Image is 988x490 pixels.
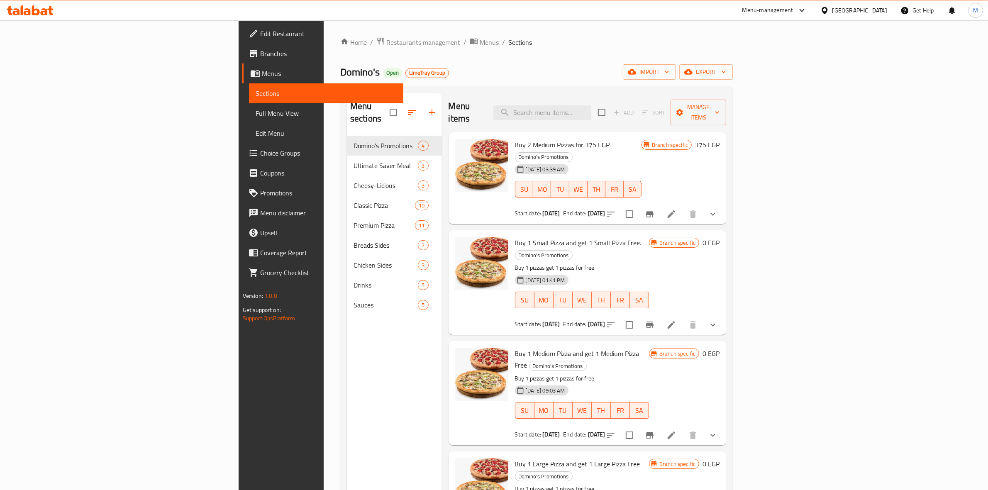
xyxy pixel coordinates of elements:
[347,255,442,275] div: Chicken Sides3
[542,429,560,440] b: [DATE]
[614,405,627,417] span: FR
[637,106,671,119] span: Select section first
[354,240,418,250] span: Breads Sides
[563,319,586,329] span: End date:
[418,162,428,170] span: 3
[595,294,607,306] span: TH
[415,220,428,230] div: items
[347,136,442,156] div: Domino's Promotions4
[260,268,397,278] span: Grocery Checklist
[415,222,428,229] span: 11
[242,24,404,44] a: Edit Restaurant
[610,106,637,119] span: Add item
[260,29,397,39] span: Edit Restaurant
[260,168,397,178] span: Coupons
[576,405,588,417] span: WE
[542,319,560,329] b: [DATE]
[508,37,532,47] span: Sections
[633,405,646,417] span: SA
[563,429,586,440] span: End date:
[683,204,703,224] button: delete
[703,425,723,445] button: show more
[695,139,720,151] h6: 375 EGP
[354,161,418,171] span: Ultimate Saver Meal
[242,263,404,283] a: Grocery Checklist
[522,166,568,173] span: [DATE] 03:39 AM
[418,280,428,290] div: items
[554,292,573,308] button: TU
[264,290,277,301] span: 1.0.0
[703,204,723,224] button: show more
[260,208,397,218] span: Menu disclaimer
[242,143,404,163] a: Choice Groups
[629,67,669,77] span: import
[557,405,569,417] span: TU
[742,5,793,15] div: Menu-management
[354,141,418,151] span: Domino's Promotions
[601,425,621,445] button: sort-choices
[601,315,621,335] button: sort-choices
[243,305,281,315] span: Get support on:
[519,294,531,306] span: SU
[519,183,530,195] span: SU
[347,215,442,235] div: Premium Pizza11
[242,63,404,83] a: Menus
[354,260,418,270] div: Chicken Sides
[515,263,649,273] p: Buy 1 pizzas get 1 pizzas for free
[708,320,718,330] svg: Show Choices
[588,319,605,329] b: [DATE]
[515,373,649,384] p: Buy 1 pizzas get 1 pizzas for free
[538,294,550,306] span: MO
[354,200,415,210] span: Classic Pizza
[515,139,610,151] span: Buy 2 Medium Pizzas for 375 EGP
[515,181,533,197] button: SU
[649,141,691,149] span: Branch specific
[593,104,610,121] span: Select section
[522,387,568,395] span: [DATE] 09:03 AM
[242,44,404,63] a: Branches
[557,294,569,306] span: TU
[418,260,428,270] div: items
[493,105,591,120] input: search
[354,300,418,310] div: Sauces
[576,294,588,306] span: WE
[418,241,428,249] span: 7
[242,243,404,263] a: Coverage Report
[347,295,442,315] div: Sauces5
[522,276,568,284] span: [DATE] 01:41 PM
[624,181,642,197] button: SA
[683,315,703,335] button: delete
[832,6,887,15] div: [GEOGRAPHIC_DATA]
[418,141,428,151] div: items
[666,209,676,219] a: Edit menu item
[537,183,548,195] span: MO
[455,348,508,401] img: Buy 1 Medium Pizza and get 1 Medium Pizza Free
[242,163,404,183] a: Coupons
[256,108,397,118] span: Full Menu View
[551,181,569,197] button: TU
[683,425,703,445] button: delete
[630,402,649,419] button: SA
[418,300,428,310] div: items
[515,347,639,371] span: Buy 1 Medium Pizza and get 1 Medium Pizza Free
[256,88,397,98] span: Sections
[515,250,573,260] div: Domino's Promotions
[354,280,418,290] span: Drinks
[347,275,442,295] div: Drinks5
[592,402,611,419] button: TH
[386,37,460,47] span: Restaurants management
[354,220,415,230] div: Premium Pizza
[249,103,404,123] a: Full Menu View
[249,83,404,103] a: Sections
[260,248,397,258] span: Coverage Report
[640,204,660,224] button: Branch-specific-item
[354,180,418,190] span: Cheesy-Licious
[242,223,404,243] a: Upsell
[630,292,649,308] button: SA
[418,281,428,289] span: 5
[242,183,404,203] a: Promotions
[573,292,592,308] button: WE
